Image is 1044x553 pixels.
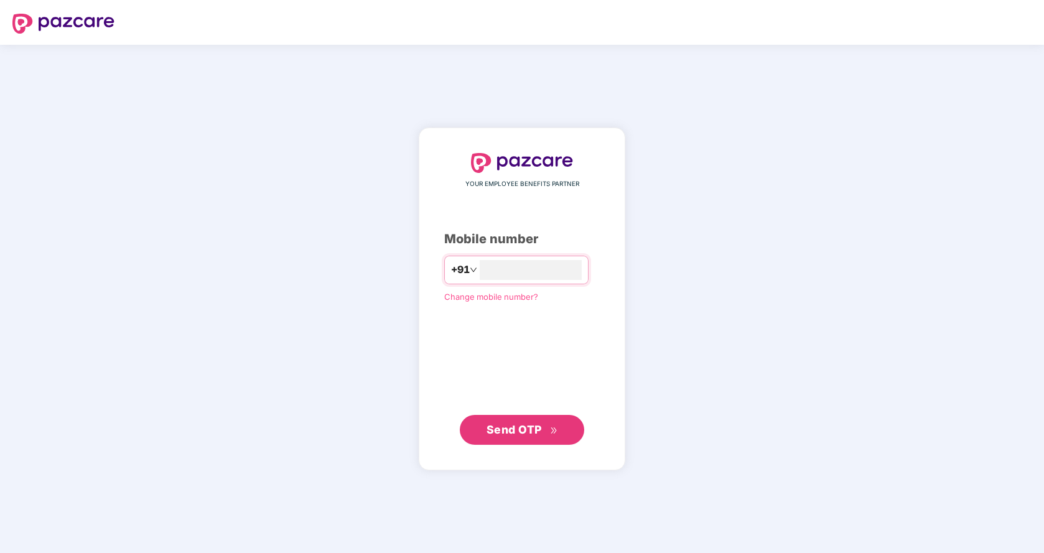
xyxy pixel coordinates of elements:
span: down [470,266,477,274]
a: Change mobile number? [444,292,538,302]
img: logo [471,153,573,173]
span: YOUR EMPLOYEE BENEFITS PARTNER [465,179,579,189]
button: Send OTPdouble-right [460,415,584,445]
span: Send OTP [487,423,542,436]
div: Mobile number [444,230,600,249]
img: logo [12,14,114,34]
span: double-right [550,427,558,435]
span: +91 [451,262,470,277]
